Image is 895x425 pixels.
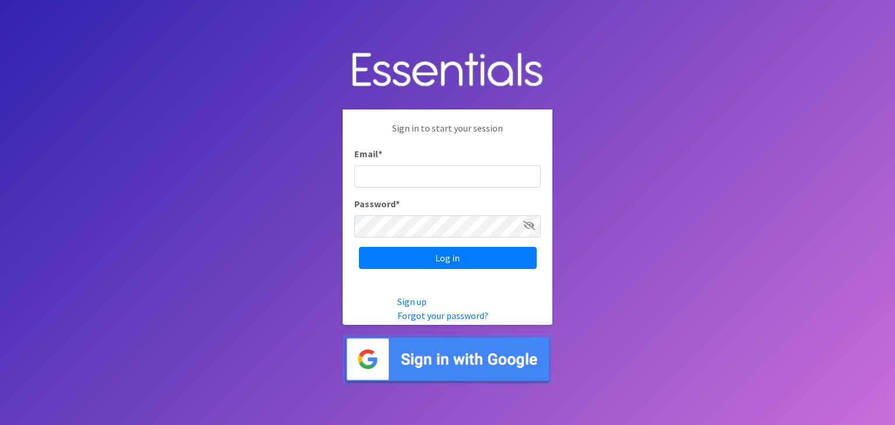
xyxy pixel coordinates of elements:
input: Log in [359,247,537,269]
label: Email [354,147,382,161]
label: Password [354,197,400,211]
p: Sign in to start your session [354,121,541,147]
abbr: required [378,148,382,160]
img: Sign in with Google [343,334,552,385]
a: Forgot your password? [397,310,488,321]
img: Human Essentials [343,41,552,101]
abbr: required [396,198,400,210]
a: Sign up [397,296,427,307]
